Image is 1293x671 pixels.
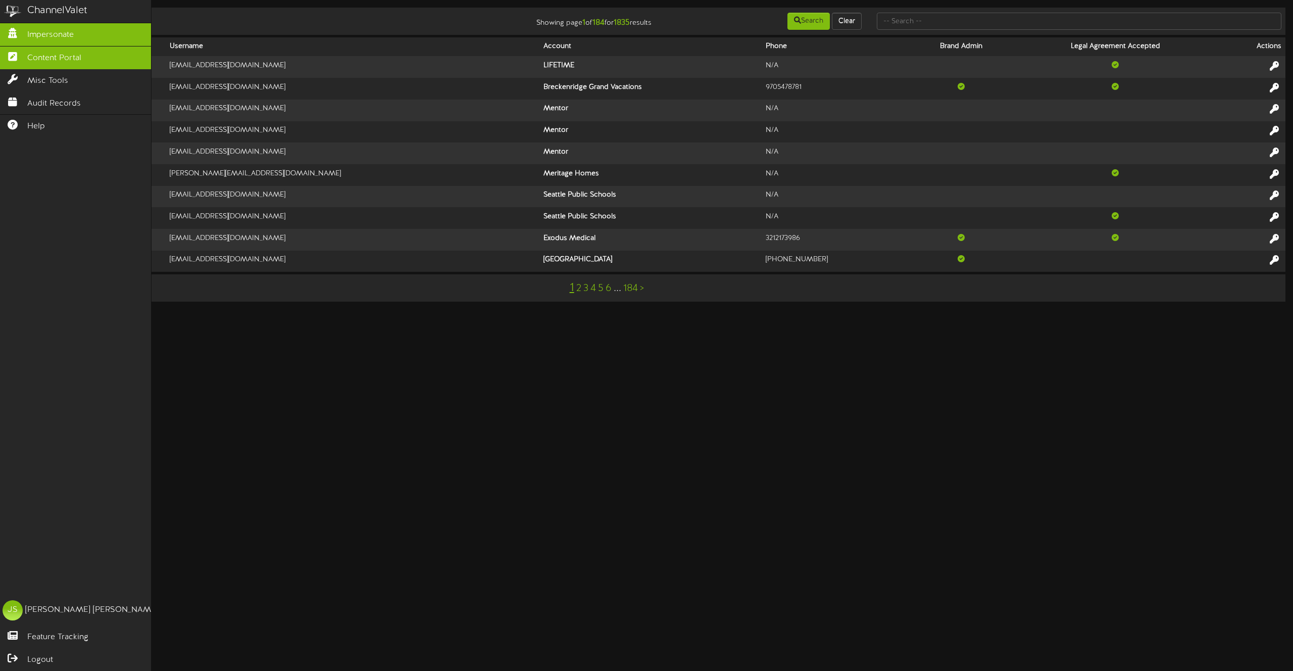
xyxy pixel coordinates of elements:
td: [EMAIL_ADDRESS][DOMAIN_NAME] [166,78,539,100]
a: 184 [623,283,638,294]
td: [EMAIL_ADDRESS][DOMAIN_NAME] [166,229,539,251]
th: Breckenridge Grand Vacations [539,78,762,100]
span: Audit Records [27,98,81,110]
span: Logout [27,654,53,666]
td: N/A [762,164,908,186]
th: Legal Agreement Accepted [1014,37,1217,56]
strong: 1 [582,18,585,27]
button: Clear [832,13,862,30]
th: [GEOGRAPHIC_DATA] [539,251,762,272]
th: Actions [1217,37,1285,56]
th: Seattle Public Schools [539,207,762,229]
th: Username [166,37,539,56]
span: Misc Tools [27,75,68,87]
strong: 1835 [614,18,630,27]
div: Showing page of for results [449,12,659,29]
span: Impersonate [27,29,74,41]
td: N/A [762,186,908,208]
td: [EMAIL_ADDRESS][DOMAIN_NAME] [166,121,539,143]
th: Mentor [539,142,762,164]
a: 5 [598,283,604,294]
span: Content Portal [27,53,81,64]
strong: 184 [592,18,605,27]
a: 3 [583,283,588,294]
button: Search [787,13,830,30]
th: Exodus Medical [539,229,762,251]
th: Meritage Homes [539,164,762,186]
td: [EMAIL_ADDRESS][DOMAIN_NAME] [166,56,539,78]
div: [PERSON_NAME] [PERSON_NAME] [25,604,158,616]
a: 6 [606,283,612,294]
td: 9705478781 [762,78,908,100]
th: Account [539,37,762,56]
a: ... [614,283,621,294]
th: Brand Admin [908,37,1014,56]
span: Help [27,121,45,132]
td: [EMAIL_ADDRESS][DOMAIN_NAME] [166,142,539,164]
td: N/A [762,100,908,121]
td: 3212173986 [762,229,908,251]
a: 4 [590,283,596,294]
a: 2 [576,283,581,294]
div: JS [3,600,23,620]
td: N/A [762,121,908,143]
td: [EMAIL_ADDRESS][DOMAIN_NAME] [166,251,539,272]
td: N/A [762,142,908,164]
td: [EMAIL_ADDRESS][DOMAIN_NAME] [166,100,539,121]
input: -- Search -- [877,13,1281,30]
a: 1 [570,281,574,295]
th: Phone [762,37,908,56]
th: Seattle Public Schools [539,186,762,208]
td: N/A [762,56,908,78]
th: Mentor [539,121,762,143]
div: ChannelValet [27,4,87,18]
td: [PHONE_NUMBER] [762,251,908,272]
td: [EMAIL_ADDRESS][DOMAIN_NAME] [166,186,539,208]
td: N/A [762,207,908,229]
td: [PERSON_NAME][EMAIL_ADDRESS][DOMAIN_NAME] [166,164,539,186]
th: LIFETIME [539,56,762,78]
th: Mentor [539,100,762,121]
td: [EMAIL_ADDRESS][DOMAIN_NAME] [166,207,539,229]
a: > [640,283,644,294]
span: Feature Tracking [27,632,88,643]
